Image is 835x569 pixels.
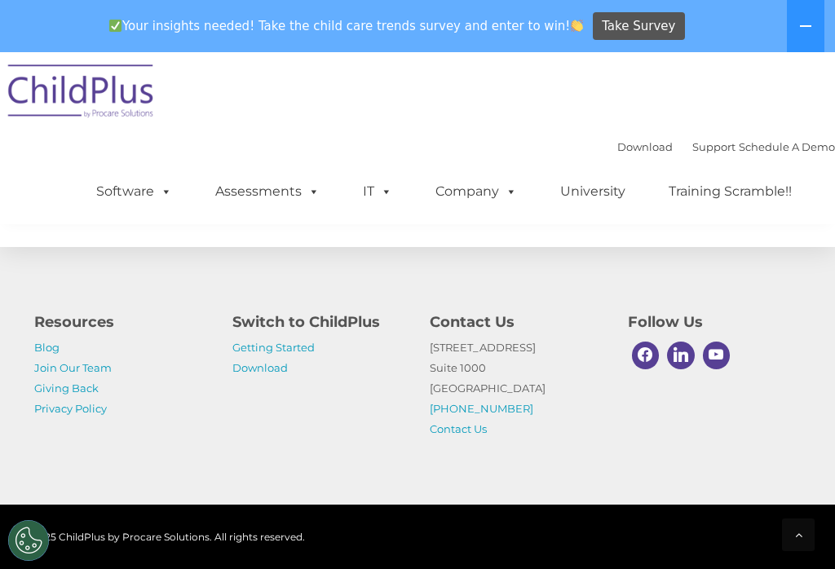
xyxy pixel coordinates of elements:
a: Company [419,175,533,208]
p: [STREET_ADDRESS] Suite 1000 [GEOGRAPHIC_DATA] [430,337,603,439]
span: Take Survey [602,12,675,41]
a: [PHONE_NUMBER] [430,402,533,415]
h4: Contact Us [430,311,603,333]
a: Blog [34,341,60,354]
a: University [544,175,642,208]
span: © 2025 ChildPlus by Procare Solutions. All rights reserved. [22,531,305,543]
a: Getting Started [232,341,315,354]
a: Download [617,140,673,153]
a: Privacy Policy [34,402,107,415]
a: Linkedin [663,337,699,373]
a: Contact Us [430,422,487,435]
a: Youtube [699,337,735,373]
a: Join Our Team [34,361,112,374]
img: 👏 [571,20,583,32]
a: Download [232,361,288,374]
a: Assessments [199,175,336,208]
button: Cookies Settings [8,520,49,561]
a: Software [80,175,188,208]
h4: Resources [34,311,208,333]
a: Take Survey [593,12,685,41]
a: Support [692,140,736,153]
a: Facebook [628,337,664,373]
a: Giving Back [34,382,99,395]
font: | [617,140,835,153]
span: Your insights needed! Take the child care trends survey and enter to win! [102,11,590,42]
h4: Switch to ChildPlus [232,311,406,333]
a: Schedule A Demo [739,140,835,153]
a: Training Scramble!! [652,175,808,208]
img: ✅ [109,20,121,32]
a: IT [347,175,409,208]
h4: Follow Us [628,311,802,333]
